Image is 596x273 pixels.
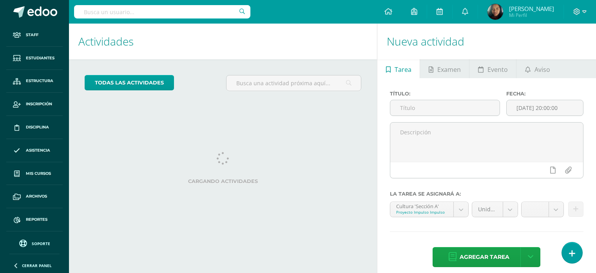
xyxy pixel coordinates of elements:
a: Unidad 3 [472,202,518,217]
a: Staff [6,24,63,47]
div: Proyecto Impulso Impulso [396,209,447,215]
span: Aviso [534,60,550,79]
a: Mis cursos [6,162,63,185]
span: Mi Perfil [509,12,554,18]
a: Asistencia [6,139,63,162]
a: Tarea [377,59,420,78]
a: todas las Actividades [85,75,174,90]
input: Título [390,100,500,115]
a: Soporte [9,238,60,248]
span: Estudiantes [26,55,54,61]
a: Cultura 'Sección A'Proyecto Impulso Impulso [390,202,468,217]
span: Unidad 3 [478,202,497,217]
span: Examen [437,60,461,79]
a: Examen [420,59,469,78]
a: Evento [469,59,516,78]
span: Agregar tarea [460,247,509,267]
a: Archivos [6,185,63,208]
span: Tarea [395,60,411,79]
span: Inscripción [26,101,52,107]
div: Cultura 'Sección A' [396,202,447,209]
span: Reportes [26,216,47,223]
a: Aviso [516,59,558,78]
label: Título: [390,91,500,97]
span: Soporte [32,241,50,246]
span: Cerrar panel [22,263,52,268]
label: Fecha: [506,91,583,97]
a: Disciplina [6,116,63,139]
span: Archivos [26,193,47,200]
h1: Actividades [78,24,368,59]
a: Reportes [6,208,63,231]
span: Staff [26,32,38,38]
input: Busca un usuario... [74,5,250,18]
span: Mis cursos [26,170,51,177]
a: Inscripción [6,93,63,116]
span: Evento [487,60,508,79]
h1: Nueva actividad [387,24,587,59]
a: Estructura [6,70,63,93]
input: Busca una actividad próxima aquí... [226,75,361,91]
a: Estudiantes [6,47,63,70]
span: Estructura [26,78,53,84]
label: La tarea se asignará a: [390,191,583,197]
input: Fecha de entrega [507,100,583,115]
label: Cargando actividades [85,178,361,184]
span: Disciplina [26,124,49,130]
img: a69c543237f5407d33f5de319aa5b5b1.png [487,4,503,20]
span: Asistencia [26,147,50,154]
span: [PERSON_NAME] [509,5,554,13]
